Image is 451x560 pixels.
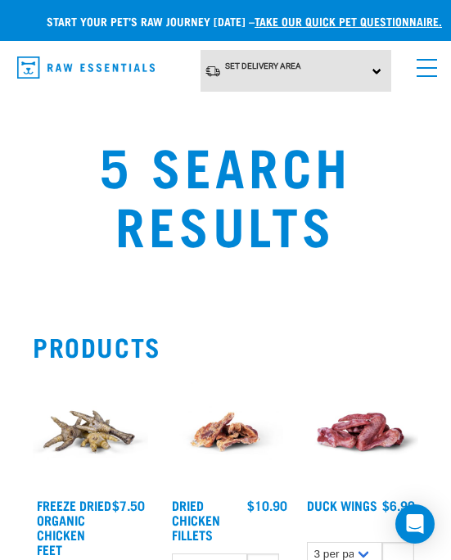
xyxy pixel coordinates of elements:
[172,501,220,538] a: Dried Chicken Fillets
[33,332,418,361] h2: Products
[307,501,377,508] a: Duck Wings
[382,498,415,513] div: $6.90
[112,498,145,513] div: $7.50
[247,498,287,513] div: $10.90
[33,374,148,490] img: Stack of Chicken Feet Treats For Pets
[225,61,301,70] span: Set Delivery Area
[168,374,283,490] img: Chicken fillets
[303,374,418,490] img: Raw Essentials Duck Wings Raw Meaty Bones For Pets
[205,65,221,78] img: van-moving.png
[395,504,435,544] div: Open Intercom Messenger
[408,49,438,79] a: menu
[255,18,442,24] a: take our quick pet questionnaire.
[33,135,418,253] h1: 5 Search Results
[17,56,155,79] img: Raw Essentials Logo
[37,501,111,553] a: Freeze Dried Organic Chicken Feet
